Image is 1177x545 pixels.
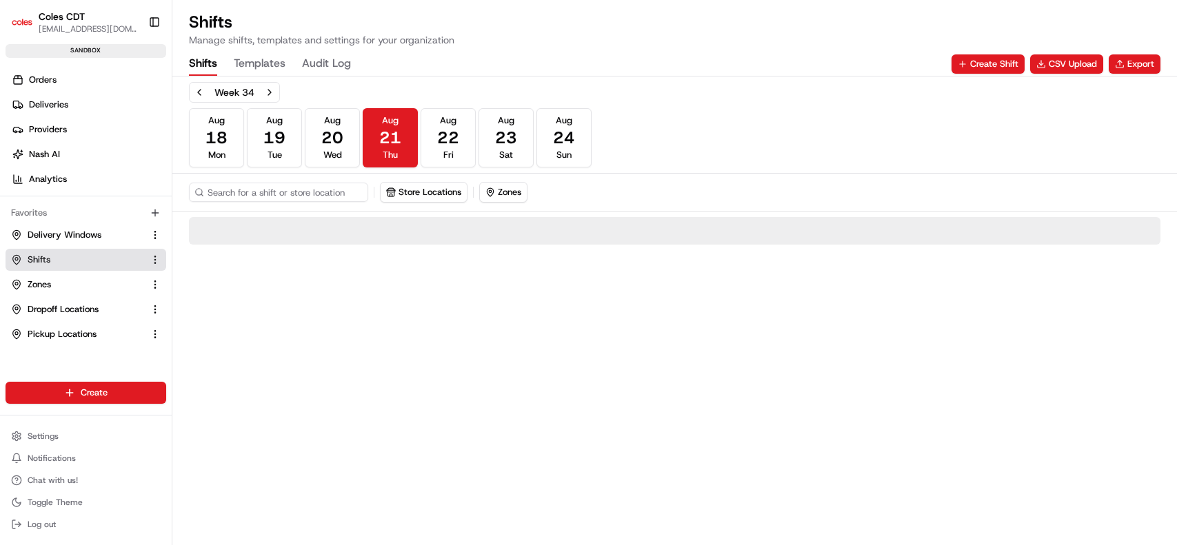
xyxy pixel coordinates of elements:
button: Store Locations [380,182,467,203]
a: Shifts [11,254,144,266]
button: Coles CDT [39,10,85,23]
span: Notifications [28,453,76,464]
button: Audit Log [302,52,351,76]
span: Aug [440,114,456,127]
span: Deliveries [29,99,68,111]
button: Dropoff Locations [6,298,166,320]
span: Thu [383,149,398,161]
span: Create [81,387,108,399]
span: Wed [323,149,342,161]
span: Pickup Locations [28,328,97,340]
button: Aug24Sun [536,108,592,167]
button: Previous week [190,83,209,102]
span: Settings [28,431,59,442]
button: Pickup Locations [6,323,166,345]
button: Aug23Sat [479,108,534,167]
button: Zones [6,274,166,296]
button: Create Shift [952,54,1025,74]
button: Toggle Theme [6,493,166,512]
span: Log out [28,519,56,530]
span: 21 [379,127,401,149]
h1: Shifts [189,11,454,33]
span: Sat [499,149,513,161]
span: Aug [382,114,399,127]
button: Zones [479,182,527,203]
span: Analytics [29,173,67,185]
button: Notifications [6,449,166,468]
button: Export [1109,54,1160,74]
span: Fri [443,149,454,161]
span: Tue [268,149,282,161]
button: Aug20Wed [305,108,360,167]
span: 20 [321,127,343,149]
span: Aug [266,114,283,127]
span: Orders [29,74,57,86]
span: Providers [29,123,67,136]
a: Dropoff Locations [11,303,144,316]
button: Settings [6,426,166,446]
span: 19 [263,127,285,149]
a: Deliveries [6,94,172,116]
a: Orders [6,69,172,91]
span: Sun [556,149,572,161]
button: Chat with us! [6,471,166,490]
div: Favorites [6,202,166,224]
button: Zones [480,183,527,202]
button: Shifts [189,52,217,76]
button: Templates [234,52,285,76]
a: Providers [6,119,172,141]
a: Zones [11,278,144,291]
span: Nash AI [29,148,60,161]
button: Create [6,382,166,404]
button: Next week [260,83,279,102]
span: Aug [498,114,514,127]
span: Toggle Theme [28,497,83,508]
span: Zones [28,278,51,291]
span: Aug [556,114,572,127]
span: 18 [205,127,228,149]
button: Store Locations [381,183,467,202]
button: [EMAIL_ADDRESS][DOMAIN_NAME] [39,23,137,34]
a: Pickup Locations [11,328,144,340]
span: Chat with us! [28,475,78,486]
div: sandbox [6,44,166,58]
button: Aug22Fri [421,108,476,167]
button: Shifts [6,249,166,271]
button: Aug21Thu [363,108,418,167]
span: Mon [208,149,225,161]
span: Shifts [28,254,50,266]
div: Week 34 [214,85,254,99]
span: 23 [495,127,517,149]
button: Coles CDTColes CDT[EMAIL_ADDRESS][DOMAIN_NAME] [6,6,143,39]
input: Search for a shift or store location [189,183,368,202]
a: Nash AI [6,143,172,165]
span: Aug [208,114,225,127]
button: Log out [6,515,166,534]
p: Manage shifts, templates and settings for your organization [189,33,454,47]
img: Coles CDT [11,11,33,33]
button: Delivery Windows [6,224,166,246]
button: Aug19Tue [247,108,302,167]
span: Aug [324,114,341,127]
a: Delivery Windows [11,229,144,241]
span: 24 [553,127,575,149]
a: Analytics [6,168,172,190]
span: Dropoff Locations [28,303,99,316]
button: CSV Upload [1030,54,1103,74]
span: 22 [437,127,459,149]
span: Delivery Windows [28,229,101,241]
button: Aug18Mon [189,108,244,167]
